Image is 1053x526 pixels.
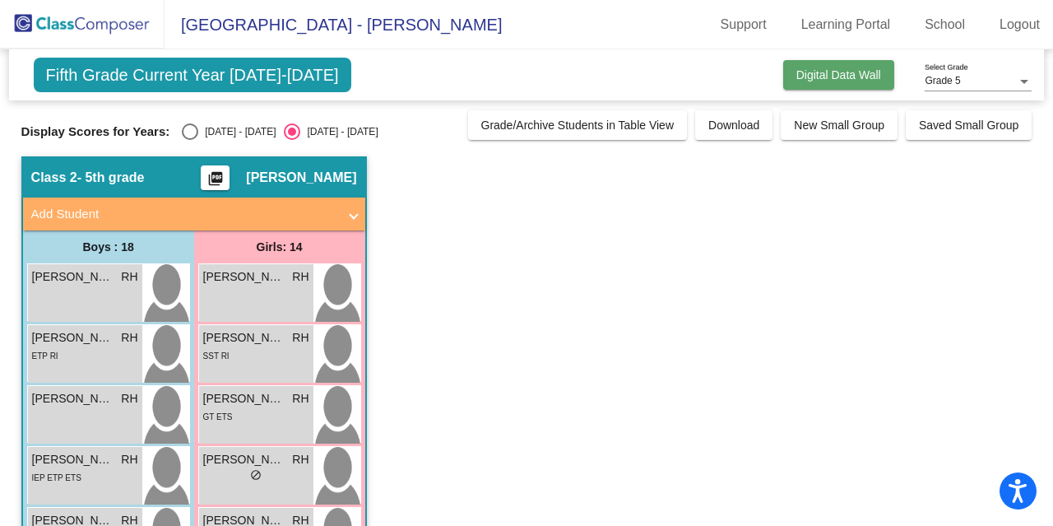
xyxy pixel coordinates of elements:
span: Fifth Grade Current Year [DATE]-[DATE] [34,58,351,92]
a: Logout [986,12,1053,38]
span: RH [121,390,137,407]
span: [PERSON_NAME] [246,170,356,186]
span: do_not_disturb_alt [250,469,262,481]
span: RH [292,268,308,286]
span: [PERSON_NAME] [32,268,114,286]
div: Girls: 14 [194,230,365,263]
span: Download [708,119,759,132]
div: [DATE] - [DATE] [198,124,276,139]
span: Grade 5 [925,75,960,86]
button: New Small Group [781,110,898,140]
a: Learning Portal [788,12,904,38]
button: Grade/Archive Students in Table View [468,110,688,140]
button: Saved Small Group [906,110,1032,140]
span: [PERSON_NAME] [203,390,285,407]
span: [PERSON_NAME] [PERSON_NAME] [32,451,114,468]
span: RH [292,451,308,468]
span: - 5th grade [77,170,145,186]
span: [PERSON_NAME] [203,451,285,468]
span: Saved Small Group [919,119,1018,132]
span: Grade/Archive Students in Table View [481,119,675,132]
span: GT ETS [203,412,233,421]
button: Digital Data Wall [783,60,894,90]
div: [DATE] - [DATE] [300,124,378,139]
span: [PERSON_NAME] [32,390,114,407]
div: Boys : 18 [23,230,194,263]
span: New Small Group [794,119,884,132]
span: SST RI [203,351,230,361]
button: Download [695,110,772,140]
span: [PERSON_NAME] [203,329,285,347]
span: ETP RI [32,351,58,361]
a: School [912,12,978,38]
button: Print Students Details [201,165,230,190]
span: IEP ETP ETS [32,473,81,482]
mat-radio-group: Select an option [182,123,378,140]
mat-panel-title: Add Student [31,205,337,224]
span: [PERSON_NAME] [203,268,285,286]
span: Digital Data Wall [796,68,881,81]
span: RH [121,451,137,468]
span: RH [292,390,308,407]
span: Class 2 [31,170,77,186]
span: RH [292,329,308,347]
a: Support [707,12,780,38]
span: RH [121,268,137,286]
span: [PERSON_NAME] [32,329,114,347]
span: Display Scores for Years: [21,124,170,139]
mat-icon: picture_as_pdf [206,170,225,193]
span: [GEOGRAPHIC_DATA] - [PERSON_NAME] [165,12,502,38]
span: RH [121,329,137,347]
mat-expansion-panel-header: Add Student [23,198,365,230]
